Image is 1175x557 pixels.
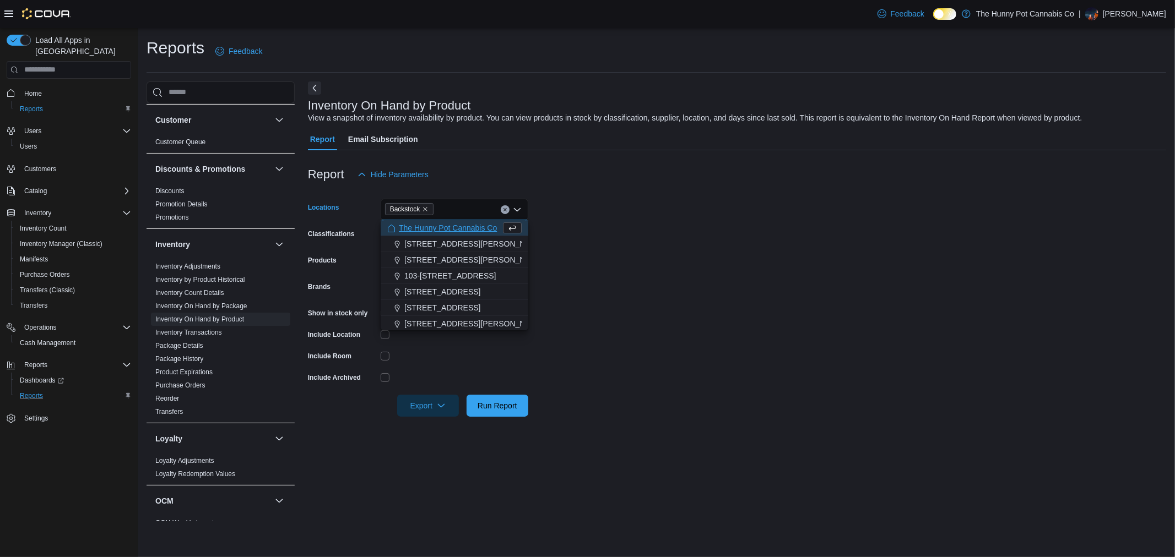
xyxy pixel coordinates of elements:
[24,187,47,195] span: Catalog
[20,255,48,264] span: Manifests
[20,184,131,198] span: Catalog
[11,267,136,282] button: Purchase Orders
[1079,7,1081,20] p: |
[348,128,418,150] span: Email Subscription
[11,236,136,252] button: Inventory Manager (Classic)
[2,123,136,139] button: Users
[155,457,214,465] a: Loyalty Adjustments
[15,283,79,297] a: Transfers (Classic)
[155,239,190,250] h3: Inventory
[404,286,480,297] span: [STREET_ADDRESS]
[381,300,528,316] button: [STREET_ADDRESS]
[308,309,368,318] label: Show in stock only
[229,46,262,57] span: Feedback
[2,161,136,177] button: Customers
[20,301,47,310] span: Transfers
[20,239,102,248] span: Inventory Manager (Classic)
[308,203,339,212] label: Locations
[155,275,245,284] span: Inventory by Product Historical
[20,270,70,279] span: Purchase Orders
[11,282,136,298] button: Transfers (Classic)
[501,205,510,214] button: Clear input
[2,183,136,199] button: Catalog
[15,299,52,312] a: Transfers
[20,321,131,334] span: Operations
[308,256,337,265] label: Products
[155,354,203,363] span: Package History
[155,381,205,389] a: Purchase Orders
[24,209,51,217] span: Inventory
[24,323,57,332] span: Operations
[15,253,131,266] span: Manifests
[15,336,80,350] a: Cash Management
[155,341,203,350] span: Package Details
[11,373,136,388] a: Dashboards
[147,184,295,228] div: Discounts & Promotions
[155,315,244,323] a: Inventory On Hand by Product
[273,162,286,176] button: Discounts & Promotions
[2,357,136,373] button: Reports
[155,368,213,376] a: Product Expirations
[381,220,528,236] button: The Hunny Pot Cannabis Co
[155,470,235,478] a: Loyalty Redemption Values
[155,163,270,174] button: Discounts & Promotions
[308,99,471,112] h3: Inventory On Hand by Product
[11,139,136,154] button: Users
[31,35,131,57] span: Load All Apps in [GEOGRAPHIC_DATA]
[20,224,67,233] span: Inventory Count
[404,318,544,329] span: [STREET_ADDRESS][PERSON_NAME]
[147,516,295,534] div: OCM
[15,102,131,116] span: Reports
[308,352,351,361] label: Include Room
[20,321,61,334] button: Operations
[308,282,331,291] label: Brands
[381,316,528,332] button: [STREET_ADDRESS][PERSON_NAME]
[155,355,203,363] a: Package History
[155,408,183,416] a: Transfers
[15,283,131,297] span: Transfers (Classic)
[11,101,136,117] button: Reports
[155,329,222,336] a: Inventory Transactions
[404,270,496,281] span: 103-[STREET_ADDRESS]
[24,361,47,369] span: Reports
[24,89,42,98] span: Home
[381,284,528,300] button: [STREET_ADDRESS]
[385,203,434,215] span: Backstock
[273,494,286,507] button: OCM
[15,222,71,235] a: Inventory Count
[15,237,131,250] span: Inventory Manager (Classic)
[308,81,321,95] button: Next
[147,135,295,153] div: Customer
[20,338,75,347] span: Cash Management
[155,289,224,297] a: Inventory Count Details
[933,8,956,20] input: Dark Mode
[11,252,136,267] button: Manifests
[147,454,295,485] div: Loyalty
[147,37,204,59] h1: Reports
[2,410,136,426] button: Settings
[15,268,131,281] span: Purchase Orders
[273,113,286,127] button: Customer
[147,260,295,423] div: Inventory
[155,200,208,209] span: Promotion Details
[1085,7,1098,20] div: Brandon Johnston
[155,381,205,390] span: Purchase Orders
[15,389,47,402] a: Reports
[155,328,222,337] span: Inventory Transactions
[467,395,528,417] button: Run Report
[20,124,131,138] span: Users
[371,169,429,180] span: Hide Parameters
[155,276,245,283] a: Inventory by Product Historical
[1103,7,1166,20] p: [PERSON_NAME]
[15,389,131,402] span: Reports
[381,236,528,252] button: [STREET_ADDRESS][PERSON_NAME]
[308,373,361,382] label: Include Archived
[2,85,136,101] button: Home
[404,395,452,417] span: Export
[7,81,131,455] nav: Complex example
[155,368,213,376] span: Product Expirations
[353,163,433,185] button: Hide Parameters
[15,299,131,312] span: Transfers
[155,200,208,208] a: Promotion Details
